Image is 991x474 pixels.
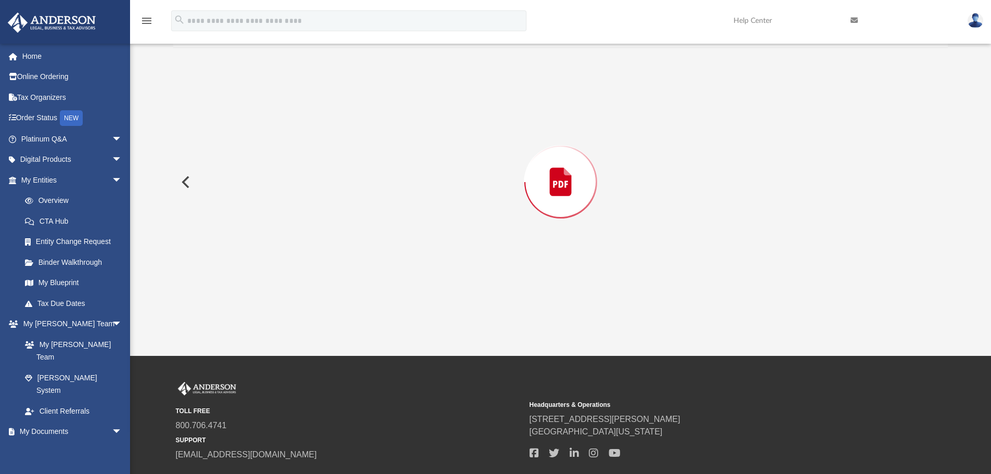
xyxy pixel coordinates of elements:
a: 800.706.4741 [176,421,227,430]
small: SUPPORT [176,435,522,445]
a: [STREET_ADDRESS][PERSON_NAME] [530,415,680,424]
a: My [PERSON_NAME] Teamarrow_drop_down [7,314,133,335]
i: menu [140,15,153,27]
a: CTA Hub [15,211,138,232]
small: TOLL FREE [176,406,522,416]
a: My Entitiesarrow_drop_down [7,170,138,190]
a: Platinum Q&Aarrow_drop_down [7,129,138,149]
a: Digital Productsarrow_drop_down [7,149,138,170]
span: arrow_drop_down [112,149,133,171]
a: Home [7,46,138,67]
a: My Documentsarrow_drop_down [7,421,133,442]
a: menu [140,20,153,27]
a: Client Referrals [15,401,133,421]
a: Online Ordering [7,67,138,87]
a: My Blueprint [15,273,133,293]
a: Tax Organizers [7,87,138,108]
span: arrow_drop_down [112,129,133,150]
a: [GEOGRAPHIC_DATA][US_STATE] [530,427,663,436]
i: search [174,14,185,25]
span: arrow_drop_down [112,314,133,335]
button: Previous File [173,168,196,197]
a: Overview [15,190,138,211]
img: User Pic [968,13,983,28]
a: Order StatusNEW [7,108,138,129]
a: Tax Due Dates [15,293,138,314]
img: Anderson Advisors Platinum Portal [5,12,99,33]
a: [EMAIL_ADDRESS][DOMAIN_NAME] [176,450,317,459]
a: Binder Walkthrough [15,252,138,273]
span: arrow_drop_down [112,421,133,443]
span: arrow_drop_down [112,170,133,191]
a: Entity Change Request [15,232,138,252]
img: Anderson Advisors Platinum Portal [176,382,238,395]
a: My [PERSON_NAME] Team [15,334,127,367]
small: Headquarters & Operations [530,400,876,409]
a: [PERSON_NAME] System [15,367,133,401]
div: Preview [173,20,948,316]
div: NEW [60,110,83,126]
